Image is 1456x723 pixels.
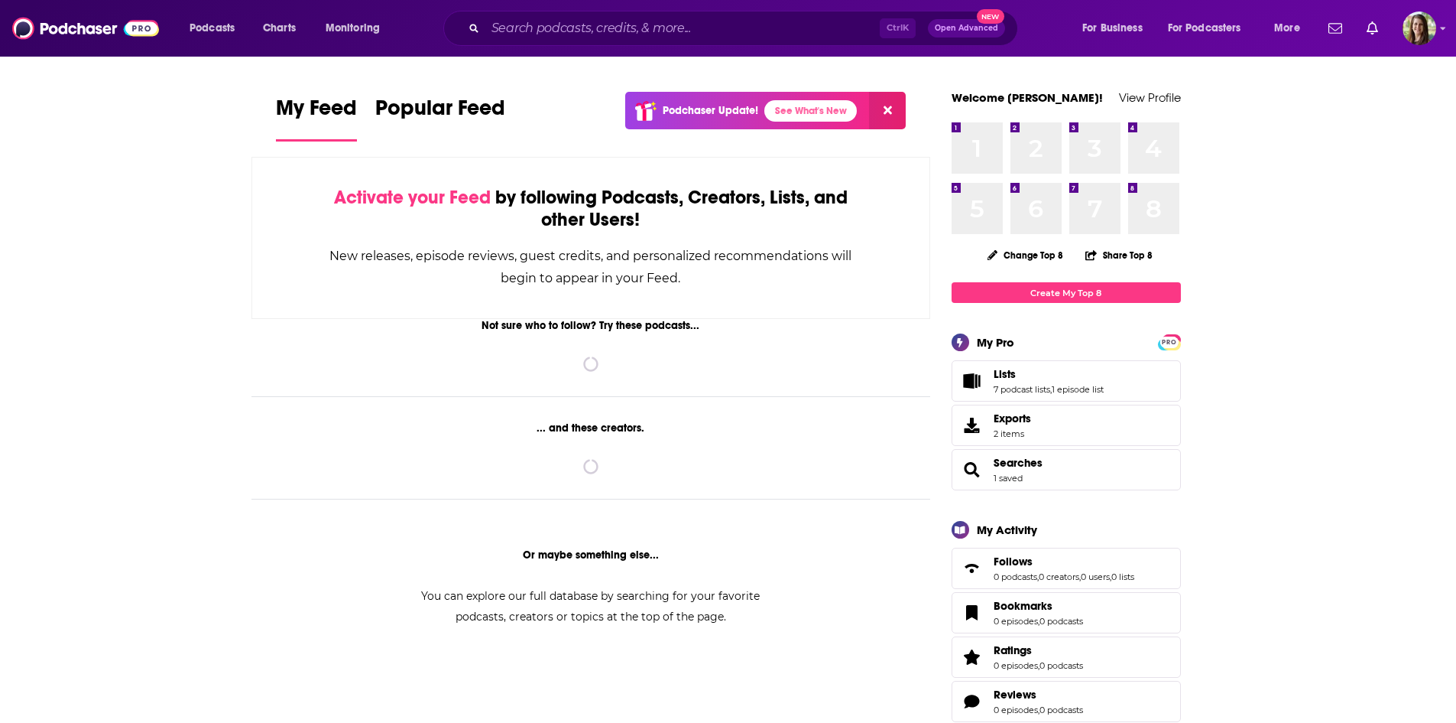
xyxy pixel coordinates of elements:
[1039,616,1083,627] a: 0 podcasts
[251,549,931,562] div: Or maybe something else...
[977,523,1037,537] div: My Activity
[952,90,1103,105] a: Welcome [PERSON_NAME]!
[1111,572,1134,582] a: 0 lists
[994,473,1023,484] a: 1 saved
[952,637,1181,678] span: Ratings
[957,459,987,480] a: Searches
[1360,15,1384,41] a: Show notifications dropdown
[957,415,987,436] span: Exports
[1050,384,1052,395] span: ,
[994,367,1016,381] span: Lists
[375,95,505,142] a: Popular Feed
[952,548,1181,589] span: Follows
[1039,572,1079,582] a: 0 creators
[1039,705,1083,715] a: 0 podcasts
[957,370,987,392] a: Lists
[977,9,1004,24] span: New
[263,18,296,39] span: Charts
[952,592,1181,633] span: Bookmarks
[1274,18,1300,39] span: More
[994,412,1031,425] span: Exports
[994,555,1134,568] a: Follows
[253,16,305,41] a: Charts
[952,405,1181,446] a: Exports
[1158,16,1263,41] button: open menu
[12,14,159,43] img: Podchaser - Follow, Share and Rate Podcasts
[994,643,1083,657] a: Ratings
[179,16,255,41] button: open menu
[994,599,1083,613] a: Bookmarks
[994,688,1036,702] span: Reviews
[1072,16,1162,41] button: open menu
[1263,16,1319,41] button: open menu
[957,558,987,579] a: Follows
[994,384,1050,395] a: 7 podcast lists
[994,705,1038,715] a: 0 episodes
[1402,11,1436,45] img: User Profile
[957,646,987,668] a: Ratings
[326,18,380,39] span: Monitoring
[276,95,357,142] a: My Feed
[329,187,854,231] div: by following Podcasts, Creators, Lists, and other Users!
[764,100,857,122] a: See What's New
[663,104,758,117] p: Podchaser Update!
[1081,572,1110,582] a: 0 users
[1079,572,1081,582] span: ,
[994,616,1038,627] a: 0 episodes
[375,95,505,130] span: Popular Feed
[334,186,491,209] span: Activate your Feed
[952,449,1181,490] span: Searches
[1085,240,1153,270] button: Share Top 8
[315,16,400,41] button: open menu
[994,367,1104,381] a: Lists
[1038,616,1039,627] span: ,
[251,422,931,435] div: ... and these creators.
[957,691,987,712] a: Reviews
[1052,384,1104,395] a: 1 episode list
[994,599,1052,613] span: Bookmarks
[880,18,916,38] span: Ctrl K
[994,660,1038,671] a: 0 episodes
[1160,336,1179,347] a: PRO
[994,688,1083,702] a: Reviews
[276,95,357,130] span: My Feed
[1160,337,1179,348] span: PRO
[1038,705,1039,715] span: ,
[928,19,1005,37] button: Open AdvancedNew
[994,555,1033,568] span: Follows
[994,572,1037,582] a: 0 podcasts
[329,245,854,289] div: New releases, episode reviews, guest credits, and personalized recommendations will begin to appe...
[952,360,1181,402] span: Lists
[1110,572,1111,582] span: ,
[994,456,1043,470] a: Searches
[957,602,987,624] a: Bookmarks
[977,335,1014,350] div: My Pro
[485,16,880,41] input: Search podcasts, credits, & more...
[935,24,998,32] span: Open Advanced
[1037,572,1039,582] span: ,
[1402,11,1436,45] span: Logged in as AMSimrell
[994,428,1031,439] span: 2 items
[1119,90,1181,105] a: View Profile
[251,319,931,332] div: Not sure who to follow? Try these podcasts...
[1039,660,1083,671] a: 0 podcasts
[190,18,235,39] span: Podcasts
[994,643,1032,657] span: Ratings
[1038,660,1039,671] span: ,
[1402,11,1436,45] button: Show profile menu
[952,282,1181,303] a: Create My Top 8
[1168,18,1241,39] span: For Podcasters
[1322,15,1348,41] a: Show notifications dropdown
[403,586,779,627] div: You can explore our full database by searching for your favorite podcasts, creators or topics at ...
[952,681,1181,722] span: Reviews
[978,246,1073,265] button: Change Top 8
[458,11,1033,46] div: Search podcasts, credits, & more...
[1082,18,1143,39] span: For Business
